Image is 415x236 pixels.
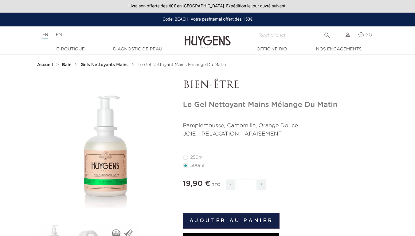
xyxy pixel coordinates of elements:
h1: Le Gel Nettoyant Mains Mélange Du Matin [183,100,378,109]
a: E-Boutique [40,46,101,53]
p: JOIE - RELAXATION - APAISEMENT [183,130,378,138]
i:  [323,30,331,37]
button:  [322,29,333,37]
button: Ajouter au panier [183,213,280,229]
input: Rechercher [255,31,333,39]
a: FR [42,33,48,39]
span: 19,90 € [183,180,210,187]
span: Le Gel Nettoyant Mains Mélange Du Matin [138,63,226,67]
input: Quantité [237,179,255,190]
strong: Accueil [37,63,53,67]
span: + [256,179,266,190]
p: Pamplemousse, Camomille, Orange Douce [183,122,378,130]
div: TTC [212,178,220,195]
span: - [226,179,235,190]
a: EN [56,33,62,37]
strong: Bain [62,63,72,67]
a: Nos engagements [308,46,370,53]
a: Accueil [37,62,54,67]
a: Gels Nettoyants Mains [80,62,130,67]
img: Huygens [185,26,231,49]
label: 500ml [183,163,212,168]
a: Officine Bio [241,46,303,53]
a: Diagnostic de peau [107,46,168,53]
label: 250ml [183,155,211,160]
p: BIEN-ÊTRE [183,80,378,91]
strong: Gels Nettoyants Mains [80,63,128,67]
span: (0) [365,33,372,37]
a: Bain [62,62,73,67]
div: | [39,31,168,38]
a: Le Gel Nettoyant Mains Mélange Du Matin [138,62,226,67]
